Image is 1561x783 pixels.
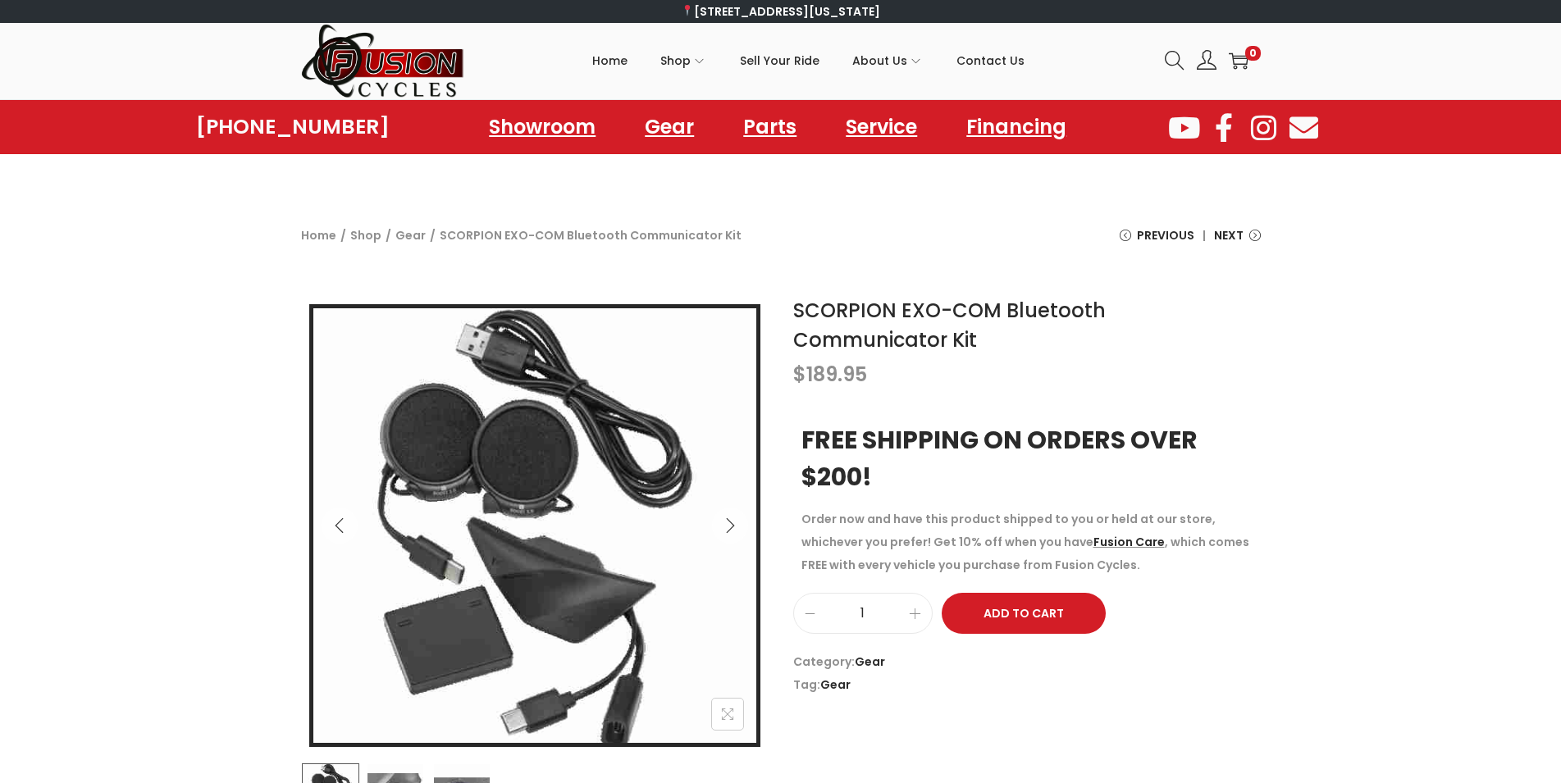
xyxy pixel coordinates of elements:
[852,24,924,98] a: About Us
[430,224,436,247] span: /
[301,23,465,99] img: Woostify retina logo
[1214,224,1244,247] span: Next
[794,602,932,625] input: Product quantity
[682,5,693,16] img: 📍
[1214,224,1261,259] a: Next
[1093,534,1165,550] a: Fusion Care
[801,508,1253,576] p: Order now and have this product shipped to you or held at our store, whichever you prefer! Get 10...
[322,508,358,544] button: Previous
[660,40,691,81] span: Shop
[740,24,819,98] a: Sell Your Ride
[793,361,867,388] bdi: 189.95
[472,108,1083,146] nav: Menu
[852,40,907,81] span: About Us
[196,116,390,139] a: [PHONE_NUMBER]
[956,40,1025,81] span: Contact Us
[301,227,336,244] a: Home
[712,508,748,544] button: Next
[1137,224,1194,247] span: Previous
[956,24,1025,98] a: Contact Us
[465,24,1152,98] nav: Primary navigation
[395,227,426,244] a: Gear
[801,421,1253,495] h3: FREE SHIPPING ON ORDERS OVER $200!
[592,24,628,98] a: Home
[727,108,813,146] a: Parts
[793,650,1261,673] span: Category:
[340,224,346,247] span: /
[942,593,1106,634] button: Add to Cart
[950,108,1083,146] a: Financing
[820,676,851,693] a: Gear
[829,108,933,146] a: Service
[472,108,612,146] a: Showroom
[386,224,391,247] span: /
[440,224,742,247] span: SCORPION EXO-COM Bluetooth Communicator Kit
[855,653,885,670] a: Gear
[592,40,628,81] span: Home
[740,40,819,81] span: Sell Your Ride
[660,24,707,98] a: Shop
[793,361,806,388] span: $
[793,673,1261,696] span: Tag:
[350,227,381,244] a: Shop
[1120,224,1194,259] a: Previous
[1229,51,1248,71] a: 0
[628,108,710,146] a: Gear
[681,3,880,20] a: [STREET_ADDRESS][US_STATE]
